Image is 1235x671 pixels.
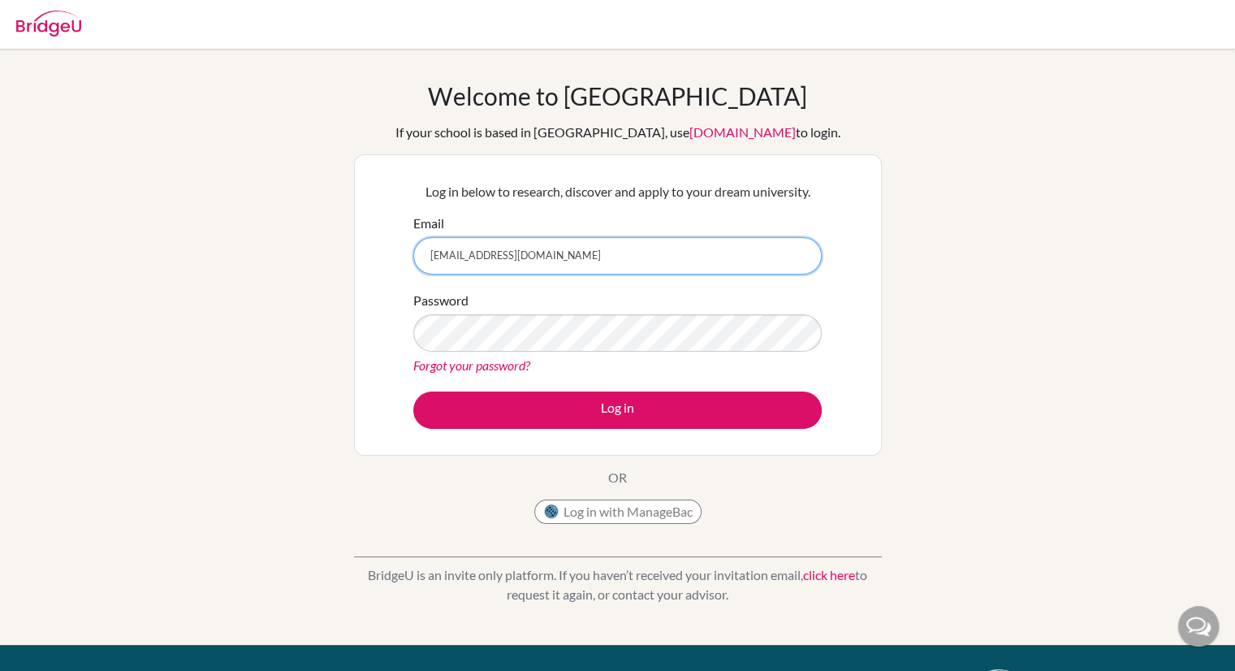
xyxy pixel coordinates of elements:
[37,11,70,26] span: Help
[413,182,822,201] p: Log in below to research, discover and apply to your dream university.
[803,567,855,582] a: click here
[413,392,822,429] button: Log in
[354,565,882,604] p: BridgeU is an invite only platform. If you haven’t received your invitation email, to request it ...
[608,468,627,487] p: OR
[413,357,530,373] a: Forgot your password?
[689,124,796,140] a: [DOMAIN_NAME]
[16,11,81,37] img: Bridge-U
[428,81,807,110] h1: Welcome to [GEOGRAPHIC_DATA]
[413,214,444,233] label: Email
[534,500,702,524] button: Log in with ManageBac
[413,291,469,310] label: Password
[395,123,840,142] div: If your school is based in [GEOGRAPHIC_DATA], use to login.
